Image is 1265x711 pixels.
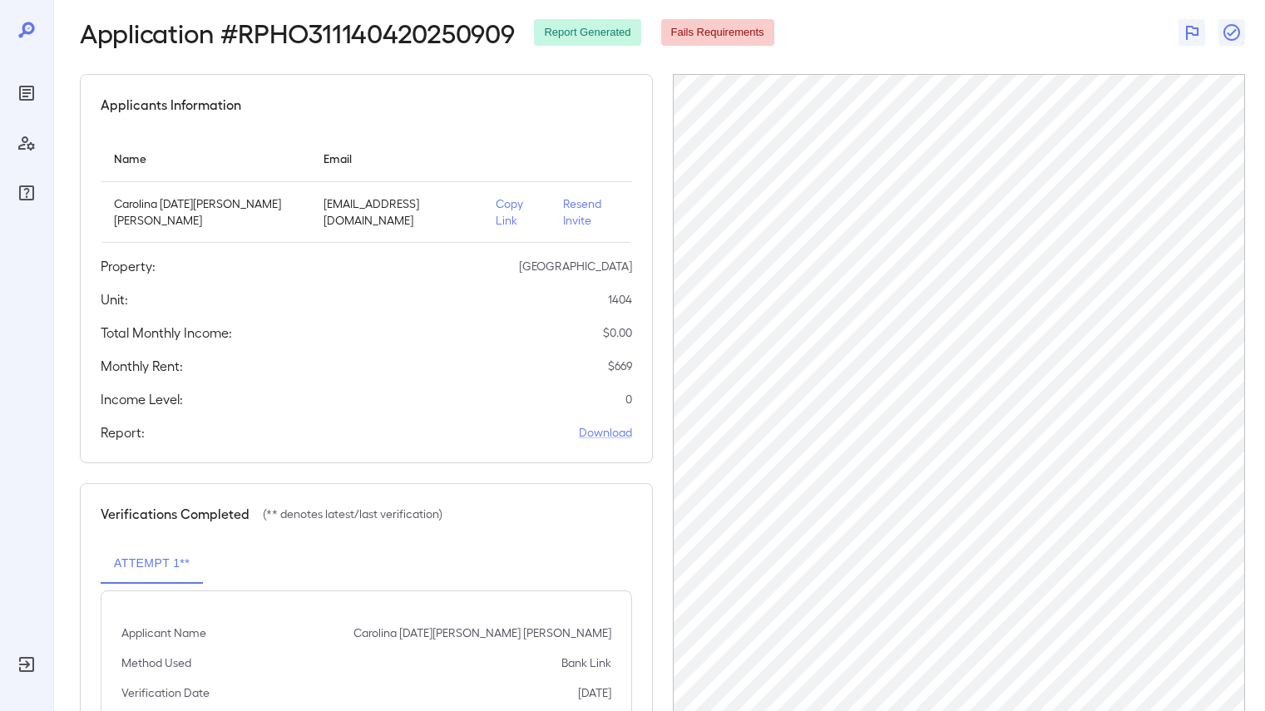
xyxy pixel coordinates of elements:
[101,323,232,343] h5: Total Monthly Income:
[80,17,514,47] h2: Application # RPHO311140420250909
[121,684,210,701] p: Verification Date
[519,258,632,274] p: [GEOGRAPHIC_DATA]
[101,504,250,524] h5: Verifications Completed
[310,135,482,182] th: Email
[101,389,183,409] h5: Income Level:
[121,654,191,671] p: Method Used
[353,625,611,641] p: Carolina [DATE][PERSON_NAME] [PERSON_NAME]
[13,180,40,206] div: FAQ
[563,195,619,229] p: Resend Invite
[603,324,632,341] p: $ 0.00
[101,135,632,243] table: simple table
[101,256,156,276] h5: Property:
[101,289,128,309] h5: Unit:
[1218,19,1245,46] button: Close Report
[608,291,632,308] p: 1404
[13,130,40,156] div: Manage Users
[114,195,297,229] p: Carolina [DATE][PERSON_NAME] [PERSON_NAME]
[263,506,442,522] p: (** denotes latest/last verification)
[13,80,40,106] div: Reports
[625,391,632,407] p: 0
[101,422,145,442] h5: Report:
[324,195,469,229] p: [EMAIL_ADDRESS][DOMAIN_NAME]
[101,544,203,584] button: Attempt 1**
[661,25,774,41] span: Fails Requirements
[579,424,632,441] a: Download
[534,25,640,41] span: Report Generated
[561,654,611,671] p: Bank Link
[578,684,611,701] p: [DATE]
[608,358,632,374] p: $ 669
[13,651,40,678] div: Log Out
[101,135,310,182] th: Name
[496,195,536,229] p: Copy Link
[121,625,206,641] p: Applicant Name
[1179,19,1205,46] button: Flag Report
[101,356,183,376] h5: Monthly Rent:
[101,95,241,115] h5: Applicants Information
